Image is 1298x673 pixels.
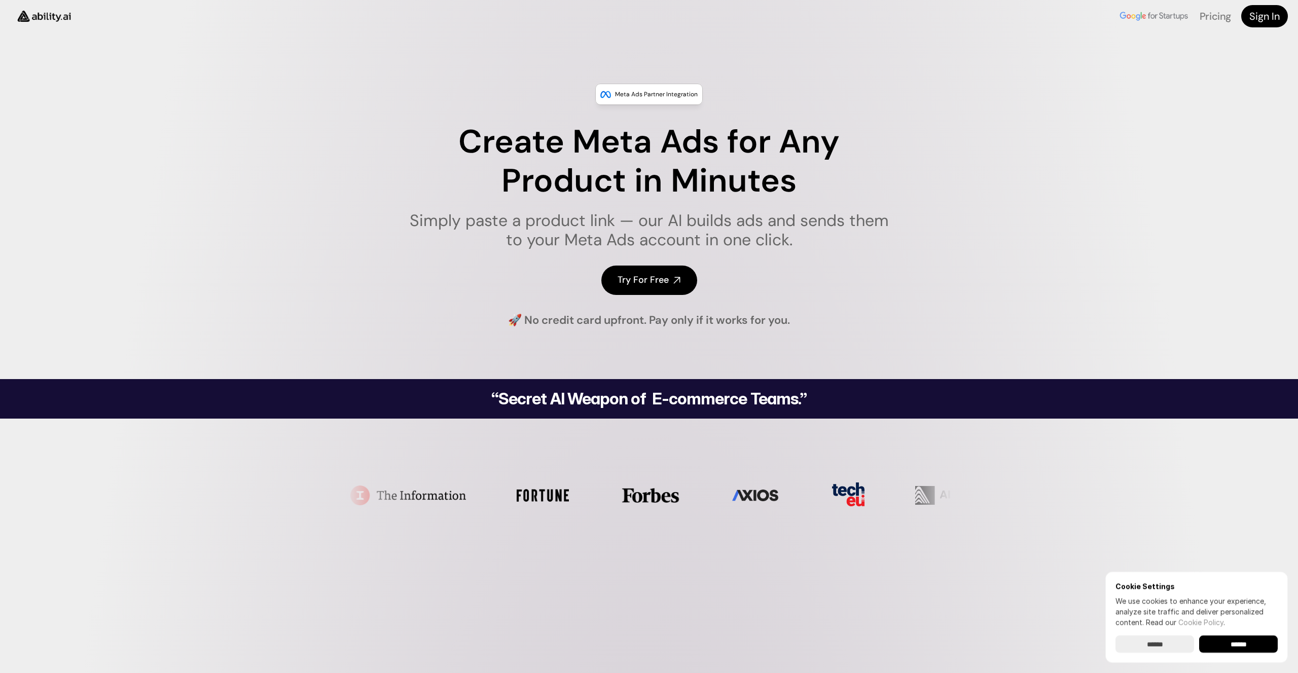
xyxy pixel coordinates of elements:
a: Cookie Policy [1178,618,1223,626]
span: Read our . [1146,618,1225,626]
h2: “Secret AI Weapon of E-commerce Teams.” [465,391,833,407]
h4: Sign In [1249,9,1280,23]
h4: Try For Free [618,274,669,286]
h1: Create Meta Ads for Any Product in Minutes [403,123,895,201]
a: Try For Free [601,266,697,294]
h6: Cookie Settings [1115,582,1278,590]
a: Pricing [1200,10,1231,23]
h4: 🚀 No credit card upfront. Pay only if it works for you. [508,313,790,328]
h1: Simply paste a product link — our AI builds ads and sends them to your Meta Ads account in one cl... [403,211,895,250]
a: Sign In [1241,5,1288,27]
p: We use cookies to enhance your experience, analyze site traffic and deliver personalized content. [1115,595,1278,627]
p: Meta Ads Partner Integration [615,89,698,99]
